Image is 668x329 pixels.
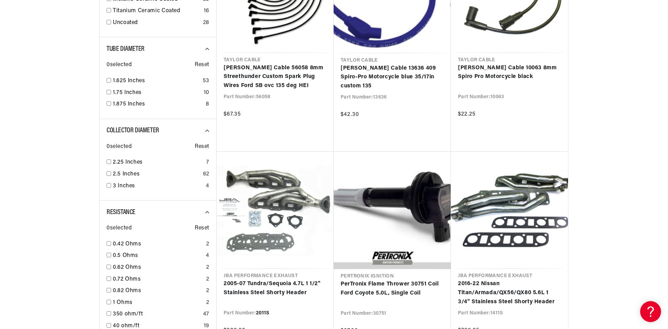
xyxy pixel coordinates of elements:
a: 0.42 Ohms [113,240,203,249]
a: 2005-07 Tundra/Sequoia 4.7L 1 1/2" Stainless Steel Shorty Header [224,280,327,297]
a: 0.82 Ohms [113,287,203,296]
a: 350 ohm/ft [113,310,200,319]
span: Tube Diameter [107,46,145,53]
div: 28 [203,18,209,28]
div: 4 [206,251,209,260]
a: 1.625 Inches [113,77,200,86]
span: 0 selected [107,61,132,70]
a: [PERSON_NAME] Cable 10063 8mm Spiro Pro Motorcycle black [458,64,561,81]
div: 2 [206,298,209,307]
a: [PERSON_NAME] Cable 56058 8mm Streethunder Custom Spark Plug Wires Ford SB ovc 135 deg HEI [224,64,327,91]
a: 2.25 Inches [113,158,203,167]
a: Uncoated [113,18,200,28]
a: 2016-22 Nissan Titan/Armada/QX56/QX80 5.6L 1 3/4" Stainless Steel Shorty Header [458,280,561,306]
div: 2 [206,240,209,249]
a: Titanium Ceramic Coated [113,7,201,16]
div: 8 [206,100,209,109]
span: Collector Diameter [107,127,159,134]
a: 0.72 Ohms [113,275,203,284]
div: 47 [203,310,209,319]
div: 4 [206,182,209,191]
span: Resistance [107,209,135,216]
a: 0.5 Ohms [113,251,203,260]
div: 53 [203,77,209,86]
span: Reset [195,142,209,151]
div: 2 [206,263,209,272]
div: 62 [203,170,209,179]
div: 2 [206,287,209,296]
span: 0 selected [107,224,132,233]
a: 2.5 Inches [113,170,200,179]
a: PerTronix Flame Thrower 30751 Coil Ford Coyote 5.0L, Single Coil [341,280,444,298]
a: 0.62 Ohms [113,263,203,272]
a: 1.875 Inches [113,100,203,109]
div: 16 [204,7,209,16]
a: 1.75 Inches [113,88,201,97]
a: 1 Ohms [113,298,203,307]
span: Reset [195,61,209,70]
a: [PERSON_NAME] Cable 13636 409 Spiro-Pro Motorcycle blue 35/17in custom 135 [341,64,444,91]
span: Reset [195,224,209,233]
span: 0 selected [107,142,132,151]
div: 2 [206,275,209,284]
div: 10 [204,88,209,97]
a: 3 Inches [113,182,203,191]
div: 7 [206,158,209,167]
